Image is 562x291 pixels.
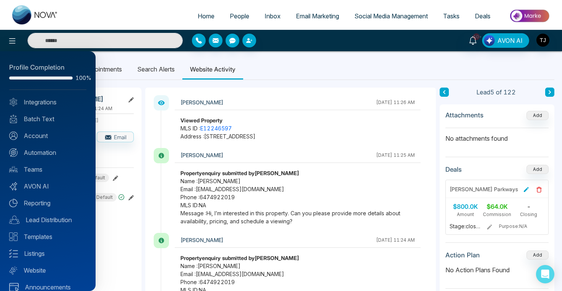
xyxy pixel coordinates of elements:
a: Templates [9,232,86,241]
a: Automation [9,148,86,157]
img: batch_text_white.png [9,115,18,123]
img: Website.svg [9,266,18,275]
a: Lead Distribution [9,215,86,224]
img: Integrated.svg [9,98,18,106]
div: Open Intercom Messenger [536,265,554,283]
img: Reporting.svg [9,199,18,207]
img: team.svg [9,165,18,174]
img: Avon-AI.svg [9,182,18,190]
a: Listings [9,249,86,258]
img: Automation.svg [9,148,18,157]
a: Website [9,266,86,275]
a: Reporting [9,198,86,208]
a: Batch Text [9,114,86,124]
img: Lead-dist.svg [9,216,19,224]
a: Account [9,131,86,140]
a: Teams [9,165,86,174]
img: Account.svg [9,132,18,140]
a: Integrations [9,98,86,107]
img: Listings.svg [9,249,18,258]
span: 100% [76,75,86,81]
div: Profile Completion [9,63,86,73]
a: AVON AI [9,182,86,191]
img: Templates.svg [9,232,18,241]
